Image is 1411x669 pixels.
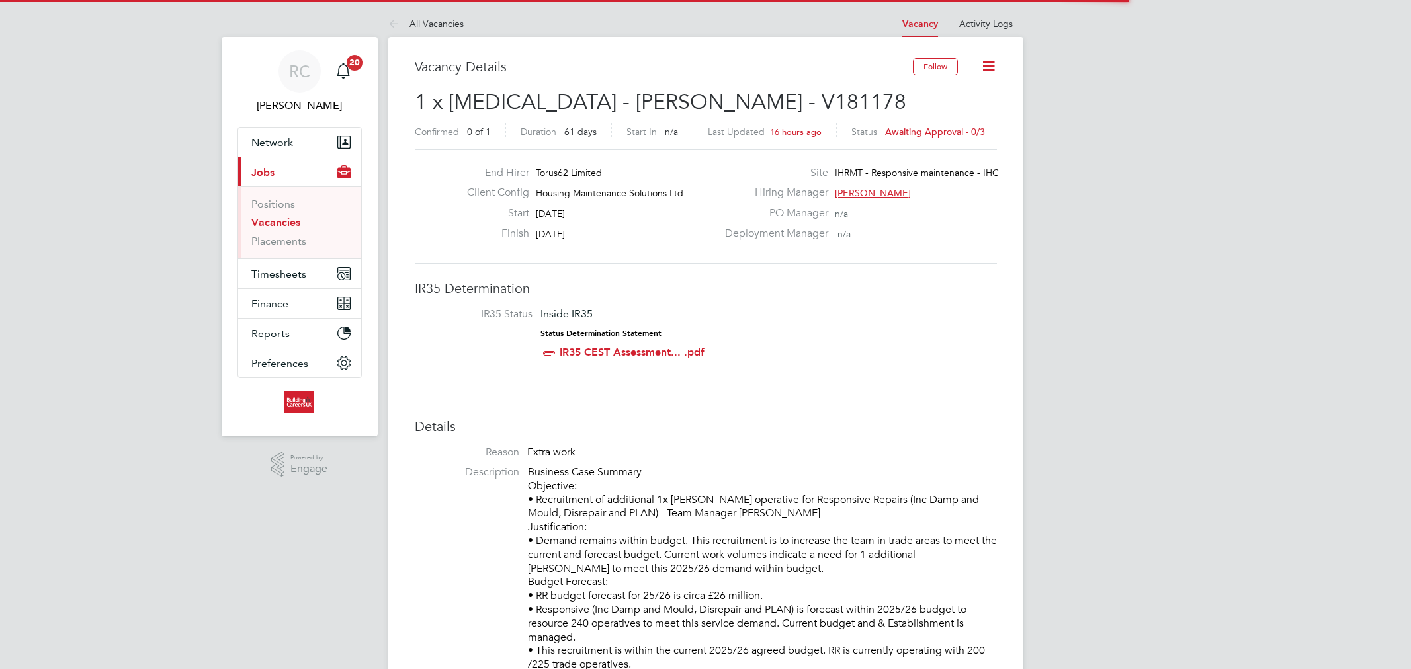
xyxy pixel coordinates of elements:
a: Go to home page [237,391,362,413]
a: Vacancies [251,216,300,229]
span: IHRMT - Responsive maintenance - IHC [835,167,999,178]
span: Housing Maintenance Solutions Ltd [536,187,683,199]
a: 20 [330,50,357,93]
a: Placements [251,235,306,247]
span: Network [251,136,293,149]
label: Start [456,206,529,220]
button: Reports [238,319,361,348]
h3: Details [415,418,997,435]
button: Network [238,128,361,157]
label: Start In [626,126,657,138]
label: Hiring Manager [717,186,828,200]
span: RC [289,63,310,80]
label: End Hirer [456,166,529,180]
span: 16 hours ago [770,126,822,138]
span: n/a [837,228,851,240]
span: Torus62 Limited [536,167,602,178]
span: Timesheets [251,268,306,280]
span: 20 [347,55,363,71]
span: Extra work [527,446,576,459]
label: IR35 Status [428,307,533,321]
span: n/a [835,208,848,219]
label: Confirmed [415,126,459,138]
label: Reason [415,446,519,459]
label: Finish [456,227,529,241]
label: Last Updated [708,126,765,138]
a: IR35 CEST Assessment... .pdf [560,346,705,358]
span: Jobs [251,166,275,178]
span: Engage [290,463,327,475]
nav: Main navigation [222,37,378,436]
span: [PERSON_NAME] [835,187,911,199]
span: Preferences [251,357,308,370]
span: Inside IR35 [540,307,593,320]
label: Description [415,465,519,479]
div: Jobs [238,186,361,258]
strong: Status Determination Statement [540,329,662,338]
span: Powered by [290,452,327,463]
label: Deployment Manager [717,227,828,241]
h3: IR35 Determination [415,280,997,297]
span: Reports [251,327,290,340]
img: buildingcareersuk-logo-retina.png [284,391,314,413]
span: n/a [665,126,678,138]
button: Jobs [238,157,361,186]
a: Activity Logs [959,18,1013,30]
span: Finance [251,297,288,310]
button: Finance [238,289,361,318]
span: Awaiting approval - 0/3 [885,126,985,138]
a: RC[PERSON_NAME] [237,50,362,114]
a: All Vacancies [388,18,464,30]
span: 61 days [564,126,597,138]
button: Timesheets [238,259,361,288]
span: 1 x [MEDICAL_DATA] - [PERSON_NAME] - V181178 [415,89,906,115]
label: Duration [521,126,556,138]
span: Rhys Cook [237,98,362,114]
span: [DATE] [536,208,565,219]
label: Client Config [456,186,529,200]
a: Positions [251,198,295,210]
a: Vacancy [902,19,938,30]
label: Site [717,166,828,180]
button: Follow [913,58,958,75]
label: PO Manager [717,206,828,220]
label: Status [851,126,877,138]
span: 0 of 1 [467,126,491,138]
h3: Vacancy Details [415,58,913,75]
button: Preferences [238,348,361,377]
span: [DATE] [536,228,565,240]
a: Powered byEngage [271,452,327,477]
